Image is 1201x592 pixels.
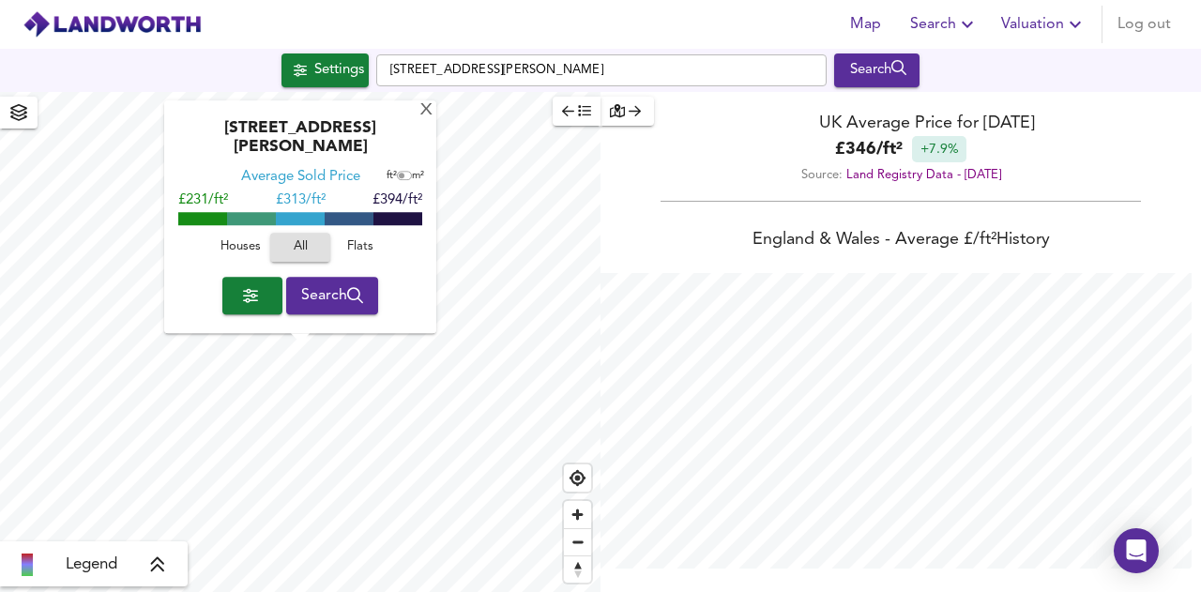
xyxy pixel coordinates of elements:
[301,282,364,309] span: Search
[564,555,591,583] button: Reset bearing to north
[912,136,966,162] div: +7.9%
[178,194,228,208] span: £231/ft²
[174,120,427,169] div: [STREET_ADDRESS][PERSON_NAME]
[835,6,895,43] button: Map
[418,102,434,120] div: X
[903,6,986,43] button: Search
[276,194,326,208] span: £ 313/ft²
[910,11,979,38] span: Search
[372,194,422,208] span: £394/ft²
[280,237,321,259] span: All
[564,556,591,583] span: Reset bearing to north
[270,234,330,263] button: All
[843,11,888,38] span: Map
[281,53,369,87] button: Settings
[564,529,591,555] span: Zoom out
[281,53,369,87] div: Click to configure Search Settings
[1001,11,1087,38] span: Valuation
[564,464,591,492] button: Find my location
[241,169,360,188] div: Average Sold Price
[600,111,1201,136] div: UK Average Price for [DATE]
[834,53,920,87] button: Search
[66,554,117,576] span: Legend
[314,58,364,83] div: Settings
[1114,528,1159,573] div: Open Intercom Messenger
[564,528,591,555] button: Zoom out
[210,234,270,263] button: Houses
[376,54,827,86] input: Enter a location...
[412,172,424,182] span: m²
[23,10,202,38] img: logo
[846,169,1001,181] a: Land Registry Data - [DATE]
[335,237,386,259] span: Flats
[994,6,1094,43] button: Valuation
[835,137,903,162] b: £ 346 / ft²
[1110,6,1178,43] button: Log out
[330,234,390,263] button: Flats
[215,237,266,259] span: Houses
[834,53,920,87] div: Run Your Search
[600,228,1201,254] div: England & Wales - Average £/ ft² History
[387,172,397,182] span: ft²
[600,162,1201,188] div: Source:
[564,501,591,528] button: Zoom in
[286,277,379,314] button: Search
[1117,11,1171,38] span: Log out
[839,58,915,83] div: Search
